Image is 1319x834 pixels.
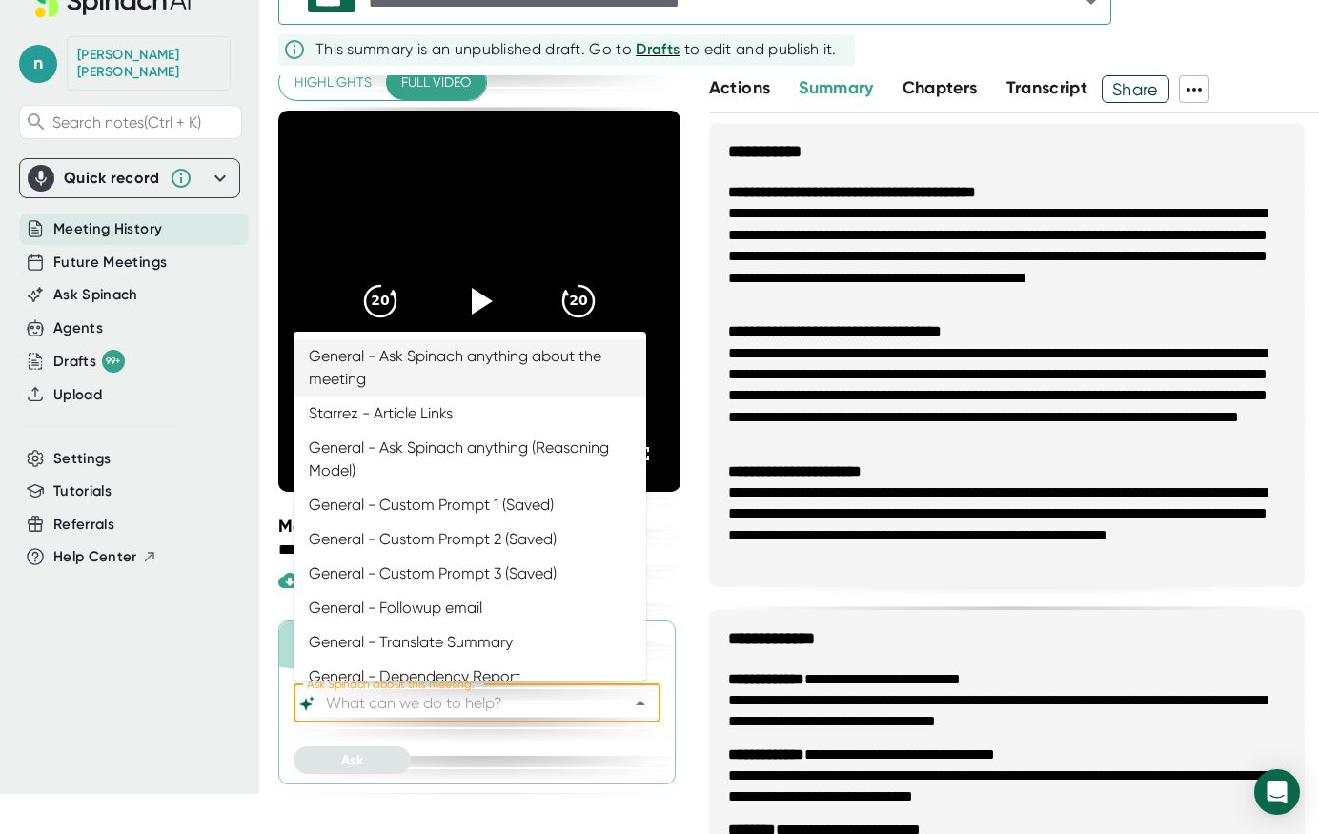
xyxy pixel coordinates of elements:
button: Drafts 99+ [53,350,125,373]
button: Highlights [279,65,387,100]
span: n [19,45,57,83]
div: Quick record [28,159,232,197]
li: General - Dependency Report [294,660,646,694]
div: Open Intercom Messenger [1254,769,1300,815]
li: General - Ask Spinach anything about the meeting [294,339,646,397]
div: Drafts [53,350,125,373]
button: Share [1102,75,1169,103]
li: General - Custom Prompt 1 (Saved) [294,488,646,522]
span: Chapters [903,77,978,98]
span: Ask [341,752,363,768]
button: Future Meetings [53,252,167,274]
button: Drafts [636,38,680,61]
button: Close [627,690,654,717]
button: Full video [386,65,486,100]
div: This summary is an unpublished draft. Go to to edit and publish it. [315,38,837,61]
li: General - Followup email [294,591,646,625]
button: Chapters [903,75,978,101]
span: Share [1103,72,1168,106]
button: Settings [53,448,112,470]
button: Ask [294,746,411,774]
span: Actions [709,77,770,98]
div: Nicole Kelly [77,47,220,80]
span: Highlights [294,71,372,94]
button: Upload [53,384,102,406]
div: Meeting Attendees [278,516,685,537]
span: Search notes (Ctrl + K) [52,113,201,132]
div: Download Video [278,569,427,592]
button: Actions [709,75,770,101]
div: Quick record [64,169,160,188]
button: Ask Spinach [53,284,138,306]
span: Drafts [636,40,680,58]
button: Transcript [1006,75,1088,101]
button: Help Center [53,546,157,568]
button: Agents [53,317,103,339]
div: 99+ [102,350,125,373]
span: Summary [799,77,873,98]
span: Help Center [53,546,137,568]
li: General - Ask Spinach anything (Reasoning Model) [294,431,646,488]
li: General - Custom Prompt 2 (Saved) [294,522,646,557]
button: Summary [799,75,873,101]
li: General - Translate Summary [294,625,646,660]
li: General - Custom Prompt 3 (Saved) [294,557,646,591]
li: Starrez - Article Links [294,397,646,431]
span: Transcript [1006,77,1088,98]
span: Full video [401,71,471,94]
button: Referrals [53,514,114,536]
input: What can we do to help? [322,690,599,717]
button: Tutorials [53,480,112,502]
button: Meeting History [53,218,162,240]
